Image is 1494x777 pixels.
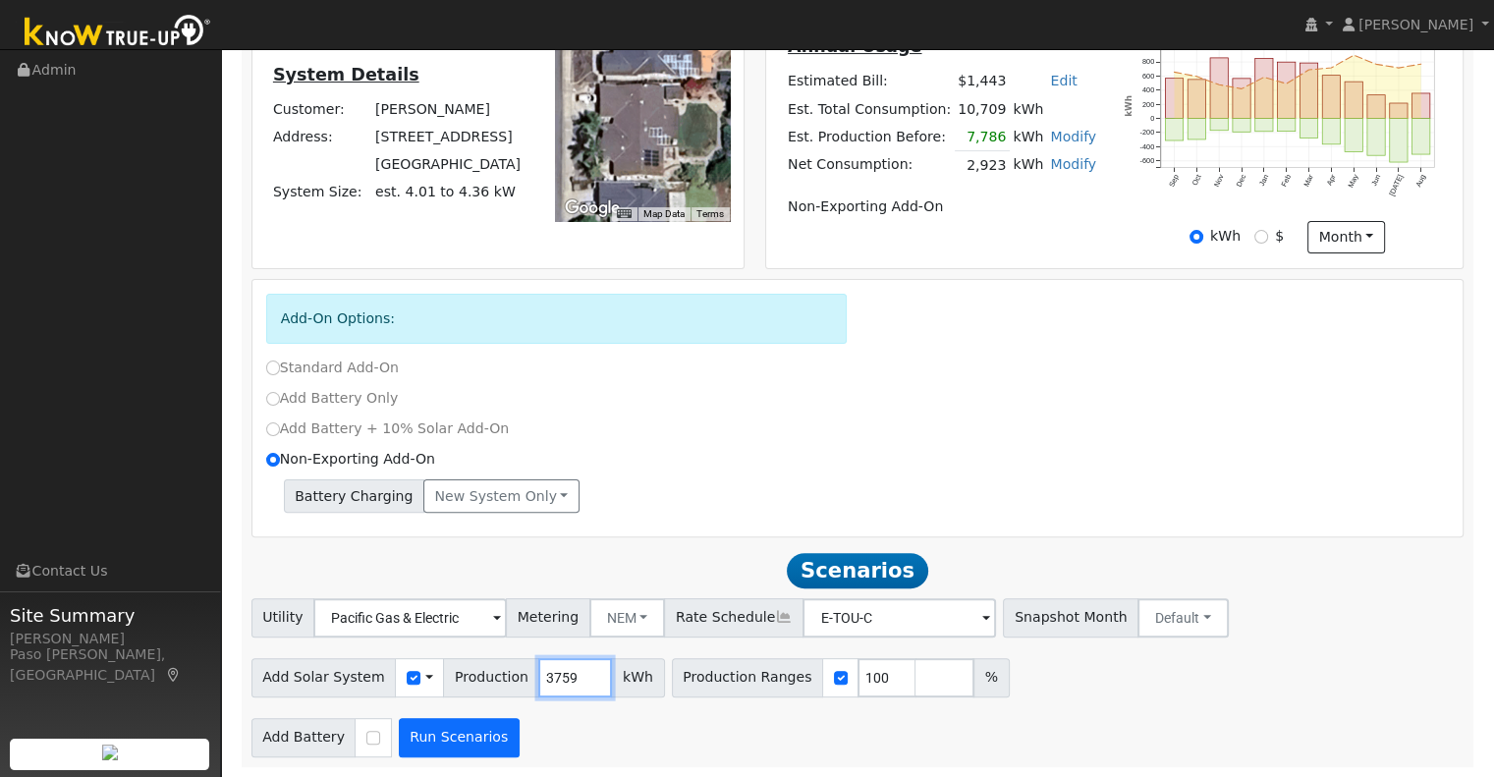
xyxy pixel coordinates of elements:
[1140,156,1155,165] text: -600
[506,598,590,638] span: Metering
[955,95,1010,123] td: 10,709
[1212,173,1226,189] text: Nov
[1367,95,1385,119] rect: onclick=""
[1165,79,1183,119] rect: onclick=""
[1255,119,1273,132] rect: onclick=""
[1010,123,1047,151] td: kWh
[273,65,419,84] u: System Details
[251,658,397,697] span: Add Solar System
[266,418,510,439] label: Add Battery + 10% Solar Add-On
[266,453,280,467] input: Non-Exporting Add-On
[611,658,664,697] span: kWh
[1003,598,1138,638] span: Snapshot Month
[1190,173,1203,187] text: Oct
[1275,226,1284,247] label: $
[1300,119,1318,139] rect: onclick=""
[589,598,666,638] button: NEM
[1050,129,1096,144] a: Modify
[371,124,524,151] td: [STREET_ADDRESS]
[955,123,1010,151] td: 7,786
[1278,119,1296,132] rect: onclick=""
[266,388,399,409] label: Add Battery Only
[284,479,424,513] span: Battery Charging
[1125,95,1134,117] text: kWh
[1188,80,1205,119] rect: onclick=""
[371,179,524,206] td: System Size
[1050,156,1096,172] a: Modify
[251,598,315,638] span: Utility
[266,358,399,378] label: Standard Add-On
[1257,173,1270,188] text: Jan
[617,207,631,221] button: Keyboard shortcuts
[266,361,280,374] input: Standard Add-On
[1412,93,1430,119] rect: onclick=""
[102,745,118,760] img: retrieve
[1255,59,1273,119] rect: onclick=""
[1353,54,1356,57] circle: onclick=""
[784,151,954,180] td: Net Consumption:
[1347,173,1360,190] text: May
[10,629,210,649] div: [PERSON_NAME]
[787,553,927,588] span: Scenarios
[1390,119,1408,162] rect: onclick=""
[1254,230,1268,244] input: $
[1233,119,1250,133] rect: onclick=""
[1190,230,1203,244] input: kWh
[1188,119,1205,139] rect: onclick=""
[1322,76,1340,119] rect: onclick=""
[1140,142,1155,151] text: -400
[1345,82,1362,118] rect: onclick=""
[1233,79,1250,119] rect: onclick=""
[1173,71,1176,74] circle: onclick=""
[375,184,516,199] span: est. 4.01 to 4.36 kW
[1263,76,1266,79] circle: onclick=""
[1210,226,1241,247] label: kWh
[1137,598,1229,638] button: Default
[1010,151,1047,180] td: kWh
[1142,85,1154,94] text: 400
[1235,173,1248,189] text: Dec
[1307,69,1310,72] circle: onclick=""
[1142,100,1154,109] text: 200
[1398,67,1401,70] circle: onclick=""
[266,422,280,436] input: Add Battery + 10% Solar Add-On
[1210,119,1228,131] rect: onclick=""
[1218,83,1221,86] circle: onclick=""
[313,598,507,638] input: Select a Utility
[399,718,520,757] button: Run Scenarios
[1300,63,1318,119] rect: onclick=""
[371,151,524,179] td: [GEOGRAPHIC_DATA]
[664,598,803,638] span: Rate Schedule
[1358,17,1473,32] span: [PERSON_NAME]
[1140,128,1155,137] text: -200
[443,658,539,697] span: Production
[672,658,823,697] span: Production Ranges
[1345,119,1362,152] rect: onclick=""
[1419,63,1422,66] circle: onclick=""
[1150,114,1154,123] text: 0
[1280,173,1293,188] text: Feb
[1285,83,1288,85] circle: onclick=""
[1138,43,1154,52] text: 1000
[1302,173,1316,189] text: Mar
[1375,63,1378,66] circle: onclick=""
[696,208,724,219] a: Terms (opens in new tab)
[1241,87,1244,90] circle: onclick=""
[266,392,280,406] input: Add Battery Only
[973,658,1009,697] span: %
[784,95,954,123] td: Est. Total Consumption:
[1165,119,1183,140] rect: onclick=""
[10,602,210,629] span: Site Summary
[560,195,625,221] a: Open this area in Google Maps (opens a new window)
[784,68,954,95] td: Estimated Bill:
[266,294,848,344] div: Add-On Options:
[802,598,996,638] input: Select a Rate Schedule
[1142,57,1154,66] text: 800
[10,644,210,686] div: Paso [PERSON_NAME], [GEOGRAPHIC_DATA]
[1412,119,1430,154] rect: onclick=""
[371,96,524,124] td: [PERSON_NAME]
[1388,173,1406,197] text: [DATE]
[1050,73,1077,88] a: Edit
[251,718,357,757] span: Add Battery
[1278,62,1296,118] rect: onclick=""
